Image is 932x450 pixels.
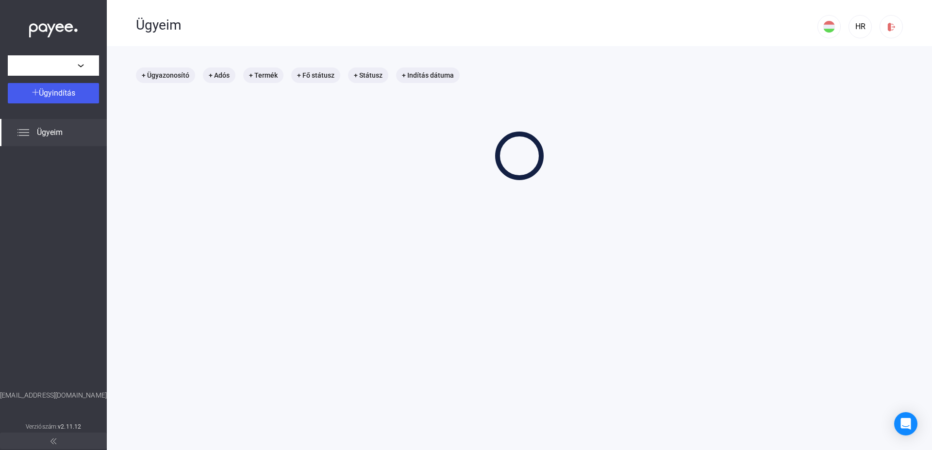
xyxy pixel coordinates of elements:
[58,423,81,430] strong: v2.11.12
[136,67,195,83] mat-chip: + Ügyazonosító
[17,127,29,138] img: list.svg
[32,89,39,96] img: plus-white.svg
[243,67,283,83] mat-chip: + Termék
[203,67,235,83] mat-chip: + Adós
[880,15,903,38] button: logout-red
[823,21,835,33] img: HU
[852,21,868,33] div: HR
[817,15,841,38] button: HU
[8,83,99,103] button: Ügyindítás
[849,15,872,38] button: HR
[29,18,78,38] img: white-payee-white-dot.svg
[396,67,460,83] mat-chip: + Indítás dátuma
[37,127,63,138] span: Ügyeim
[886,22,897,32] img: logout-red
[894,412,917,435] div: Open Intercom Messenger
[136,17,817,33] div: Ügyeim
[39,88,75,98] span: Ügyindítás
[348,67,388,83] mat-chip: + Státusz
[50,438,56,444] img: arrow-double-left-grey.svg
[291,67,340,83] mat-chip: + Fő státusz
